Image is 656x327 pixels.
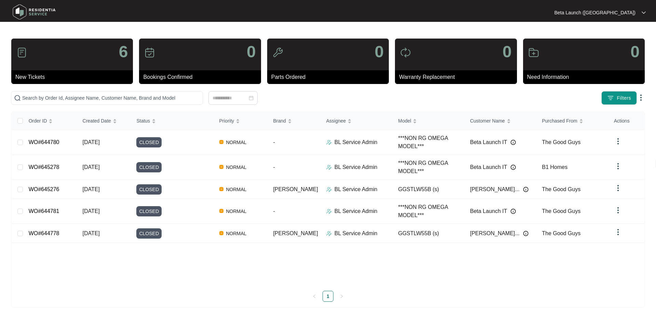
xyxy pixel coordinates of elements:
[83,164,100,170] span: [DATE]
[326,209,332,214] img: Assigner Icon
[29,186,59,192] a: WO#645276
[614,228,622,236] img: dropdown arrow
[617,95,631,102] span: Filters
[470,185,520,194] span: [PERSON_NAME]...
[398,117,411,125] span: Model
[393,224,465,243] td: GGSTLW55B (s)
[607,95,614,101] img: filter icon
[334,229,378,238] p: BL Service Admin
[77,112,131,130] th: Created Date
[83,139,100,145] span: [DATE]
[334,138,378,146] p: BL Service Admin
[542,164,568,170] span: B1 Homes
[136,117,150,125] span: Status
[219,209,223,213] img: Vercel Logo
[470,229,520,238] span: [PERSON_NAME]...
[223,185,249,194] span: NORMAL
[273,164,275,170] span: -
[510,165,516,170] img: Info icon
[326,231,332,236] img: Assigner Icon
[29,208,59,214] a: WO#644781
[523,187,529,192] img: Info icon
[503,44,512,60] p: 0
[309,291,320,302] li: Previous Page
[323,291,333,302] li: 1
[510,209,516,214] img: Info icon
[334,207,378,215] p: BL Service Admin
[642,11,646,14] img: dropdown arrow
[223,138,249,146] span: NORMAL
[326,165,332,170] img: Assigner Icon
[542,117,577,125] span: Purchased From
[637,94,645,102] img: dropdown arrow
[219,117,234,125] span: Priority
[510,140,516,145] img: Info icon
[309,291,320,302] button: left
[312,294,316,298] span: left
[136,137,162,147] span: CLOSED
[83,208,100,214] span: [DATE]
[400,47,411,58] img: icon
[272,47,283,58] img: icon
[542,186,580,192] span: The Good Guys
[247,44,256,60] p: 0
[214,112,268,130] th: Priority
[268,112,320,130] th: Brand
[393,180,465,199] td: GGSTLW55B (s)
[470,117,505,125] span: Customer Name
[219,231,223,235] img: Vercel Logo
[10,2,58,22] img: residentia service logo
[29,139,59,145] a: WO#644780
[614,184,622,192] img: dropdown arrow
[340,294,344,298] span: right
[22,94,200,102] input: Search by Order Id, Assignee Name, Customer Name, Brand and Model
[609,112,644,130] th: Actions
[223,163,249,171] span: NORMAL
[223,207,249,215] span: NORMAL
[143,73,261,81] p: Bookings Confirmed
[527,73,645,81] p: Need Information
[536,112,609,130] th: Purchased From
[131,112,214,130] th: Status
[470,138,507,146] span: Beta Launch IT
[630,44,640,60] p: 0
[326,117,346,125] span: Assignee
[323,291,333,301] a: 1
[465,112,537,130] th: Customer Name
[219,187,223,191] img: Vercel Logo
[136,162,162,172] span: CLOSED
[614,162,622,170] img: dropdown arrow
[399,73,517,81] p: Warranty Replacement
[83,186,100,192] span: [DATE]
[136,184,162,195] span: CLOSED
[223,229,249,238] span: NORMAL
[523,231,529,236] img: Info icon
[542,230,580,236] span: The Good Guys
[601,91,637,105] button: filter iconFilters
[271,73,389,81] p: Parts Ordered
[29,117,47,125] span: Order ID
[334,163,378,171] p: BL Service Admin
[470,163,507,171] span: Beta Launch IT
[219,165,223,169] img: Vercel Logo
[15,73,133,81] p: New Tickets
[29,164,59,170] a: WO#645278
[14,95,21,101] img: search-icon
[542,208,580,214] span: The Good Guys
[136,206,162,216] span: CLOSED
[393,112,465,130] th: Model
[321,112,393,130] th: Assignee
[554,9,635,16] p: Beta Launch ([GEOGRAPHIC_DATA])
[326,187,332,192] img: Assigner Icon
[23,112,77,130] th: Order ID
[326,140,332,145] img: Assigner Icon
[470,207,507,215] span: Beta Launch IT
[144,47,155,58] img: icon
[542,139,580,145] span: The Good Guys
[336,291,347,302] button: right
[614,206,622,214] img: dropdown arrow
[273,208,275,214] span: -
[136,228,162,239] span: CLOSED
[528,47,539,58] img: icon
[119,44,128,60] p: 6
